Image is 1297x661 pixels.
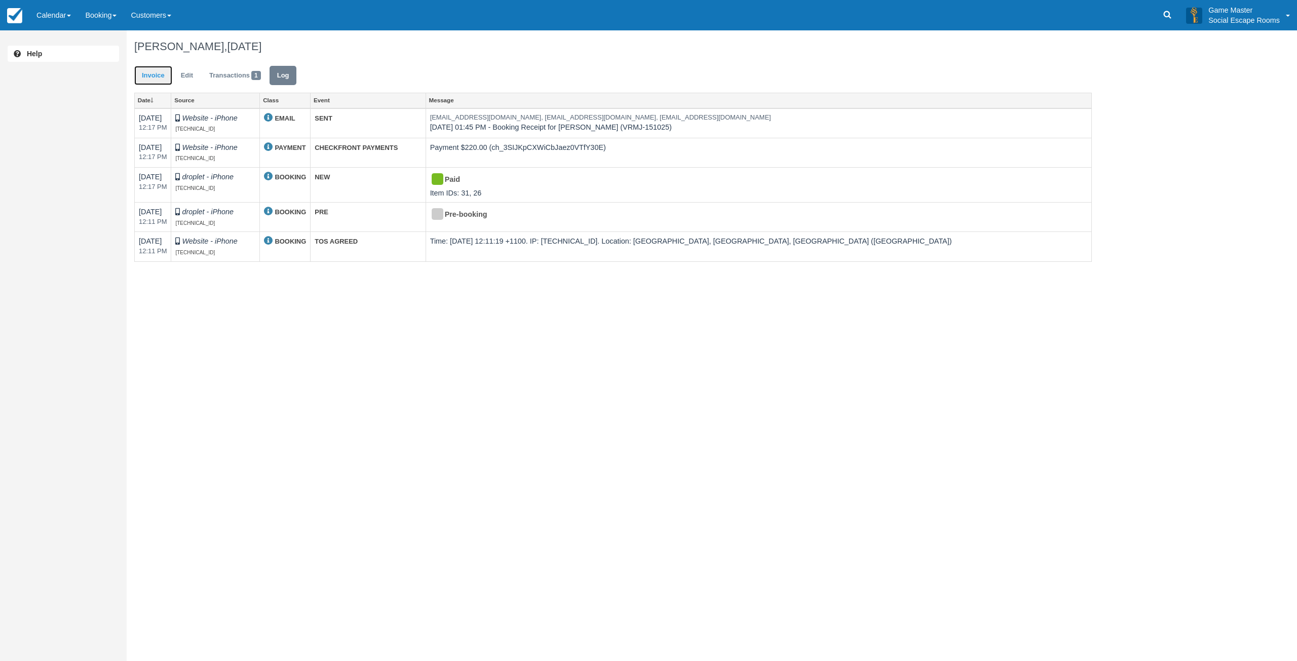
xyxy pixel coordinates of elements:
td: Payment $220.00 (ch_3SIJKpCXWiCbJaez0VTfY30E) [426,138,1091,167]
strong: PAYMENT [275,144,306,151]
span: [TECHNICAL_ID] [175,220,215,226]
td: [DATE] [135,138,171,167]
i: Website - iPhone [182,237,237,245]
em: [EMAIL_ADDRESS][DOMAIN_NAME], [EMAIL_ADDRESS][DOMAIN_NAME], [EMAIL_ADDRESS][DOMAIN_NAME] [430,113,1087,123]
i: Website - iPhone [182,143,237,151]
strong: BOOKING [275,238,306,245]
a: Message [426,93,1091,107]
a: Help [8,46,119,62]
h1: [PERSON_NAME], [134,41,1092,53]
span: [TECHNICAL_ID] [175,155,215,161]
div: Pre-booking [430,207,1079,223]
a: Event [311,93,425,107]
i: Website - iPhone [182,114,237,122]
td: [DATE] [135,108,171,138]
strong: BOOKING [275,208,306,216]
td: [DATE] [135,232,171,261]
p: Social Escape Rooms [1208,15,1280,25]
div: Paid [430,172,1079,188]
p: Game Master [1208,5,1280,15]
em: 2025-10-15 12:11:19+1100 [139,247,167,256]
span: [TECHNICAL_ID] [175,250,215,255]
span: [TECHNICAL_ID] [175,185,215,191]
a: Date [135,93,171,107]
td: Time: [DATE] 12:11:19 +1100. IP: [TECHNICAL_ID]. Location: [GEOGRAPHIC_DATA], [GEOGRAPHIC_DATA], ... [426,232,1091,261]
strong: BOOKING [275,173,306,181]
a: Invoice [134,66,172,86]
strong: EMAIL [275,114,295,122]
a: Transactions1 [202,66,269,86]
a: Edit [173,66,201,86]
i: droplet - iPhone [182,173,234,181]
i: droplet - iPhone [182,208,234,216]
img: checkfront-main-nav-mini-logo.png [7,8,22,23]
td: [DATE] [135,167,171,202]
a: Source [171,93,259,107]
b: Help [27,50,42,58]
em: 2025-10-15 12:17:01+1100 [139,182,167,192]
td: [DATE] 01:45 PM - Booking Receipt for [PERSON_NAME] (VRMJ-151025) [426,108,1091,138]
td: Item IDs: 31, 26 [426,167,1091,202]
a: Log [270,66,297,86]
span: [TECHNICAL_ID] [175,126,215,132]
em: 2025-10-15 12:17:04+1100 [139,152,167,162]
strong: SENT [315,114,332,122]
strong: TOS AGREED [315,238,358,245]
a: Class [260,93,310,107]
strong: CHECKFRONT PAYMENTS [315,144,398,151]
em: 2025-10-15 12:17:04+1100 [139,123,167,133]
em: 2025-10-15 12:11:19+1100 [139,217,167,227]
span: [DATE] [227,40,261,53]
strong: NEW [315,173,330,181]
span: 1 [251,71,261,80]
strong: PRE [315,208,328,216]
td: [DATE] [135,203,171,232]
img: A3 [1186,7,1202,23]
